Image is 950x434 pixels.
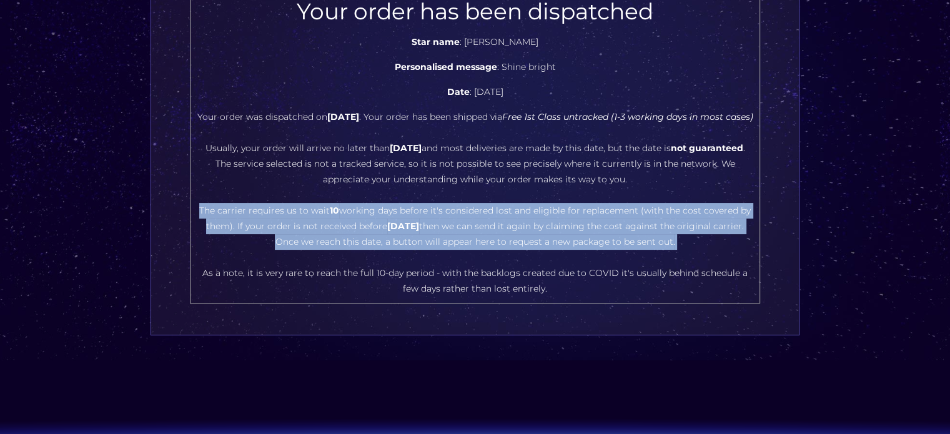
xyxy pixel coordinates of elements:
[197,84,753,100] p: : [DATE]
[412,36,460,47] b: Star name
[327,111,359,122] b: [DATE]
[389,142,421,154] b: [DATE]
[197,34,753,50] p: : [PERSON_NAME]
[394,61,497,72] b: Personalised message
[447,86,469,97] b: Date
[387,220,419,232] b: [DATE]
[197,59,753,75] p: : Shine bright
[502,111,753,122] i: Free 1st Class untracked (1-3 working days in most cases)
[670,142,743,154] b: not guaranteed
[330,205,339,216] b: 10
